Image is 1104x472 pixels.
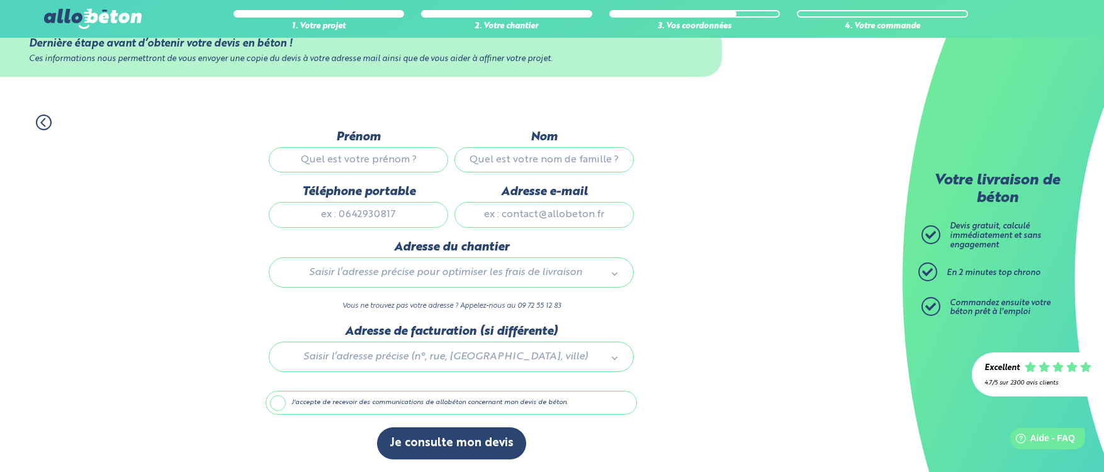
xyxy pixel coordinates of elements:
img: allobéton [44,9,141,29]
label: Adresse du chantier [269,240,634,254]
iframe: Help widget launcher [992,423,1090,458]
input: Quel est votre prénom ? [269,147,448,172]
div: Ces informations nous permettront de vous envoyer une copie du devis à votre adresse mail ainsi q... [29,55,693,64]
div: Excellent [984,364,1020,373]
span: En 2 minutes top chrono [947,269,1040,277]
span: Devis gratuit, calculé immédiatement et sans engagement [950,222,1041,249]
div: 1. Votre projet [234,22,405,31]
label: Adresse e-mail [454,185,634,199]
div: 4. Votre commande [797,22,968,31]
input: ex : contact@allobeton.fr [454,202,634,227]
p: Votre livraison de béton [925,172,1069,207]
div: 2. Votre chantier [421,22,592,31]
label: Prénom [269,130,448,144]
input: ex : 0642930817 [269,202,448,227]
label: J'accepte de recevoir des communications de allobéton concernant mon devis de béton. [266,391,637,415]
input: Quel est votre nom de famille ? [454,147,634,172]
span: Commandez ensuite votre béton prêt à l'emploi [950,299,1050,317]
a: Saisir l’adresse précise pour optimiser les frais de livraison [282,264,621,281]
label: Téléphone portable [269,185,448,199]
span: Saisir l’adresse précise pour optimiser les frais de livraison [287,264,604,281]
label: Nom [454,130,634,144]
div: 3. Vos coordonnées [609,22,780,31]
p: Vous ne trouvez pas votre adresse ? Appelez-nous au 09 72 55 12 83 [269,300,634,312]
div: Dernière étape avant d’obtenir votre devis en béton ! [29,38,693,50]
button: Je consulte mon devis [377,427,526,459]
div: 4.7/5 sur 2300 avis clients [984,379,1091,386]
